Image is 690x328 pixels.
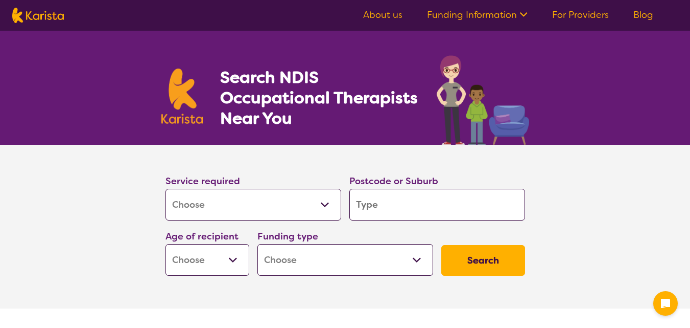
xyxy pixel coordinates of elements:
[441,245,525,276] button: Search
[220,67,419,128] h1: Search NDIS Occupational Therapists Near You
[349,189,525,221] input: Type
[633,9,653,21] a: Blog
[257,230,318,243] label: Funding type
[437,55,529,145] img: occupational-therapy
[161,69,203,124] img: Karista logo
[165,230,239,243] label: Age of recipient
[349,175,438,187] label: Postcode or Suburb
[363,9,402,21] a: About us
[552,9,609,21] a: For Providers
[427,9,528,21] a: Funding Information
[165,175,240,187] label: Service required
[12,8,64,23] img: Karista logo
